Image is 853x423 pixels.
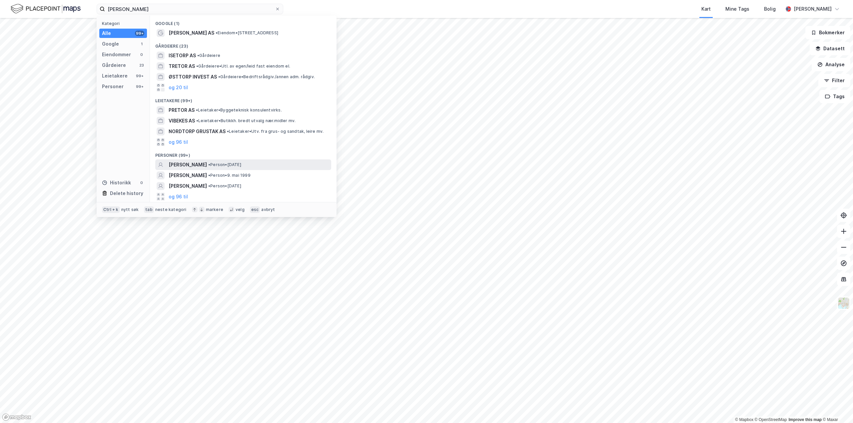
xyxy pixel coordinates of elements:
[139,41,144,47] div: 1
[150,38,337,50] div: Gårdeiere (23)
[197,53,199,58] span: •
[102,61,126,69] div: Gårdeiere
[206,207,223,212] div: markere
[135,84,144,89] div: 99+
[139,52,144,57] div: 0
[208,162,241,167] span: Person • [DATE]
[139,180,144,185] div: 0
[169,161,207,169] span: [PERSON_NAME]
[102,179,131,187] div: Historikk
[819,90,850,103] button: Tags
[135,31,144,36] div: 99+
[121,207,139,212] div: nytt søk
[812,58,850,71] button: Analyse
[169,106,195,114] span: PRETOR AS
[216,30,278,36] span: Eiendom • [STREET_ADDRESS]
[102,29,111,37] div: Alle
[102,40,119,48] div: Google
[150,147,337,159] div: Personer (99+)
[139,63,144,68] div: 23
[169,127,226,135] span: NORDTORP GRUSTAK AS
[11,3,81,15] img: logo.f888ab2527a4732fd821a326f86c7f29.svg
[155,207,187,212] div: neste kategori
[196,107,282,113] span: Leietaker • Byggeteknisk konsulentvirks.
[218,74,315,80] span: Gårdeiere • Bedriftsrådgiv./annen adm. rådgiv.
[735,417,753,422] a: Mapbox
[169,138,188,146] button: og 96 til
[150,16,337,28] div: Google (1)
[169,52,196,60] span: ISETORP AS
[169,84,188,92] button: og 20 til
[169,117,195,125] span: VIBEKES AS
[196,118,198,123] span: •
[169,171,207,179] span: [PERSON_NAME]
[701,5,711,13] div: Kart
[764,5,776,13] div: Bolig
[102,206,120,213] div: Ctrl + k
[725,5,749,13] div: Mine Tags
[102,83,124,91] div: Personer
[169,182,207,190] span: [PERSON_NAME]
[150,93,337,105] div: Leietakere (99+)
[818,74,850,87] button: Filter
[105,4,275,14] input: Søk på adresse, matrikkel, gårdeiere, leietakere eller personer
[196,118,296,123] span: Leietaker • Butikkh. bredt utvalg nær.midler mv.
[227,129,229,134] span: •
[102,51,131,59] div: Eiendommer
[169,73,217,81] span: ØSTTORP INVEST AS
[144,206,154,213] div: tab
[208,173,210,178] span: •
[135,73,144,79] div: 99+
[208,183,241,189] span: Person • [DATE]
[196,64,290,69] span: Gårdeiere • Utl. av egen/leid fast eiendom el.
[837,297,850,310] img: Z
[216,30,218,35] span: •
[110,189,143,197] div: Delete history
[820,391,853,423] iframe: Chat Widget
[820,391,853,423] div: Kontrollprogram for chat
[102,72,128,80] div: Leietakere
[208,173,251,178] span: Person • 9. mai 1999
[196,107,198,112] span: •
[196,64,198,69] span: •
[169,29,214,37] span: [PERSON_NAME] AS
[227,129,324,134] span: Leietaker • Utv. fra grus- og sandtak, leire mv.
[197,53,220,58] span: Gårdeiere
[250,206,260,213] div: esc
[805,26,850,39] button: Bokmerker
[261,207,275,212] div: avbryt
[169,193,188,201] button: og 96 til
[794,5,832,13] div: [PERSON_NAME]
[208,183,210,188] span: •
[208,162,210,167] span: •
[810,42,850,55] button: Datasett
[236,207,245,212] div: velg
[169,62,195,70] span: TRETOR AS
[218,74,220,79] span: •
[789,417,822,422] a: Improve this map
[755,417,787,422] a: OpenStreetMap
[2,413,31,421] a: Mapbox homepage
[102,21,147,26] div: Kategori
